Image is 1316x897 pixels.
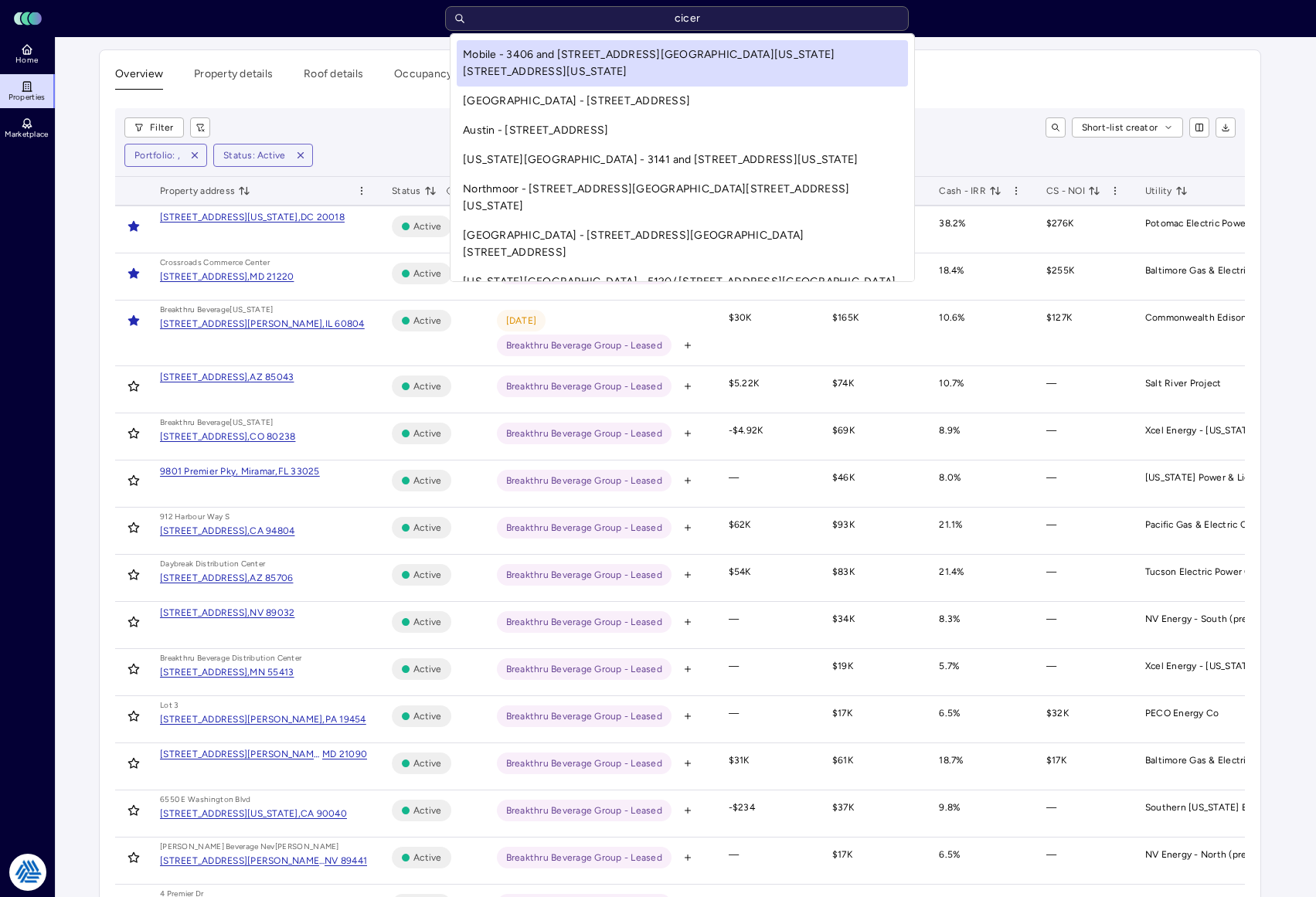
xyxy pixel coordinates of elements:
[457,221,908,267] a: [GEOGRAPHIC_DATA] - [STREET_ADDRESS][GEOGRAPHIC_DATA][STREET_ADDRESS]
[457,267,908,314] a: [US_STATE][GEOGRAPHIC_DATA] - 5120/ [STREET_ADDRESS][GEOGRAPHIC_DATA][STREET_ADDRESS][US_STATE]
[457,175,908,221] a: Northmoor - [STREET_ADDRESS][GEOGRAPHIC_DATA][STREET_ADDRESS][US_STATE]
[457,87,908,116] a: [GEOGRAPHIC_DATA] - [STREET_ADDRESS]
[457,145,908,175] a: [US_STATE][GEOGRAPHIC_DATA] - 3141 and [STREET_ADDRESS][US_STATE]
[457,40,908,87] a: Mobile - 3406 and [STREET_ADDRESS][GEOGRAPHIC_DATA][US_STATE][STREET_ADDRESS][US_STATE]
[457,116,908,145] a: Austin - [STREET_ADDRESS]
